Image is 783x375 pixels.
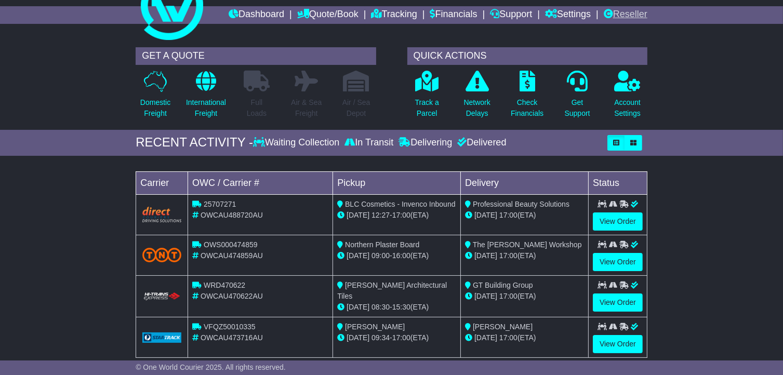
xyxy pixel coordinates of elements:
[347,251,369,260] span: [DATE]
[474,211,497,219] span: [DATE]
[545,6,591,24] a: Settings
[511,97,543,119] p: Check Financials
[614,97,641,119] p: Account Settings
[333,171,461,194] td: Pickup
[593,212,643,231] a: View Order
[392,211,410,219] span: 17:00
[465,291,584,302] div: (ETA)
[564,70,591,125] a: GetSupport
[371,303,390,311] span: 08:30
[589,171,647,194] td: Status
[297,6,359,24] a: Quote/Book
[142,292,181,302] img: HiTrans.png
[253,137,342,149] div: Waiting Collection
[345,200,455,208] span: BLC Cosmetics - Invenco Inbound
[461,171,589,194] td: Delivery
[593,293,643,312] a: View Order
[136,47,376,65] div: GET A QUOTE
[140,97,170,119] p: Domestic Freight
[510,70,544,125] a: CheckFinancials
[188,171,333,194] td: OWC / Carrier #
[371,251,390,260] span: 09:00
[490,6,532,24] a: Support
[201,251,263,260] span: OWCAU474859AU
[142,332,181,343] img: GetCarrierServiceLogo
[204,281,245,289] span: WRD470622
[204,323,256,331] span: VFQZ50010335
[337,302,456,313] div: - (ETA)
[473,281,533,289] span: GT Building Group
[593,335,643,353] a: View Order
[465,210,584,221] div: (ETA)
[392,251,410,260] span: 16:00
[337,332,456,343] div: - (ETA)
[337,281,447,300] span: [PERSON_NAME] Architectural Tiles
[136,171,188,194] td: Carrier
[345,323,405,331] span: [PERSON_NAME]
[565,97,590,119] p: Get Support
[407,47,647,65] div: QUICK ACTIONS
[392,333,410,342] span: 17:00
[463,70,491,125] a: NetworkDelays
[499,333,517,342] span: 17:00
[474,292,497,300] span: [DATE]
[142,248,181,262] img: TNT_Domestic.png
[473,323,533,331] span: [PERSON_NAME]
[465,250,584,261] div: (ETA)
[204,200,236,208] span: 25707271
[371,6,417,24] a: Tracking
[499,211,517,219] span: 17:00
[229,6,284,24] a: Dashboard
[140,70,171,125] a: DomesticFreight
[396,137,455,149] div: Delivering
[474,333,497,342] span: [DATE]
[201,211,263,219] span: OWCAU488720AU
[291,97,322,119] p: Air & Sea Freight
[347,303,369,311] span: [DATE]
[430,6,477,24] a: Financials
[185,70,227,125] a: InternationalFreight
[337,210,456,221] div: - (ETA)
[474,251,497,260] span: [DATE]
[201,292,263,300] span: OWCAU470622AU
[499,292,517,300] span: 17:00
[201,333,263,342] span: OWCAU473716AU
[392,303,410,311] span: 15:30
[415,70,440,125] a: Track aParcel
[337,250,456,261] div: - (ETA)
[136,135,253,150] div: RECENT ACTIVITY -
[593,253,643,271] a: View Order
[342,97,370,119] p: Air / Sea Depot
[473,200,569,208] span: Professional Beauty Solutions
[244,97,270,119] p: Full Loads
[465,332,584,343] div: (ETA)
[371,333,390,342] span: 09:34
[604,6,647,24] a: Reseller
[473,240,582,249] span: The [PERSON_NAME] Workshop
[614,70,641,125] a: AccountSettings
[186,97,226,119] p: International Freight
[347,333,369,342] span: [DATE]
[142,207,181,222] img: Direct.png
[464,97,490,119] p: Network Delays
[136,363,286,371] span: © One World Courier 2025. All rights reserved.
[204,240,258,249] span: OWS000474859
[371,211,390,219] span: 12:27
[345,240,419,249] span: Northern Plaster Board
[342,137,396,149] div: In Transit
[347,211,369,219] span: [DATE]
[415,97,439,119] p: Track a Parcel
[499,251,517,260] span: 17:00
[455,137,506,149] div: Delivered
